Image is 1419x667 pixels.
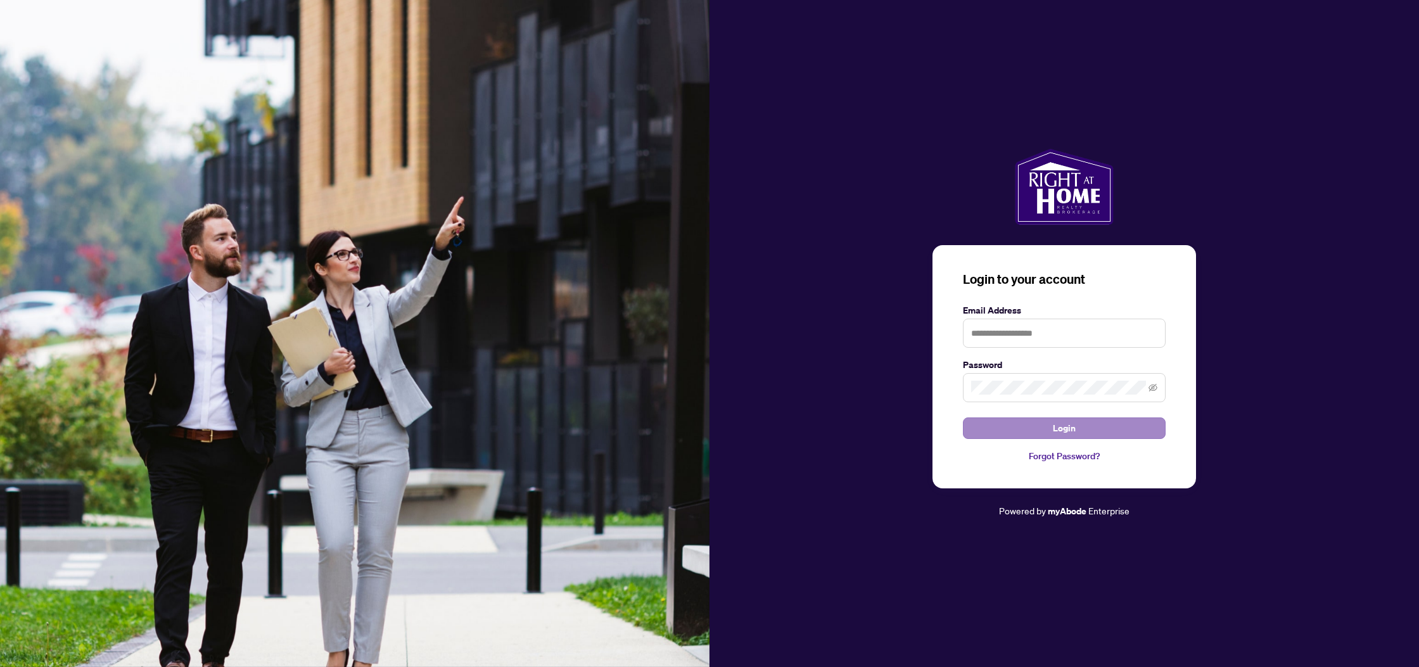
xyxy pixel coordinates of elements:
img: ma-logo [1015,149,1113,225]
a: Forgot Password? [963,449,1166,463]
a: myAbode [1048,504,1086,518]
button: Login [963,417,1166,439]
span: eye-invisible [1149,383,1157,392]
label: Email Address [963,303,1166,317]
label: Password [963,358,1166,372]
h3: Login to your account [963,270,1166,288]
span: Login [1053,418,1076,438]
span: Powered by [999,505,1046,516]
span: Enterprise [1088,505,1129,516]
